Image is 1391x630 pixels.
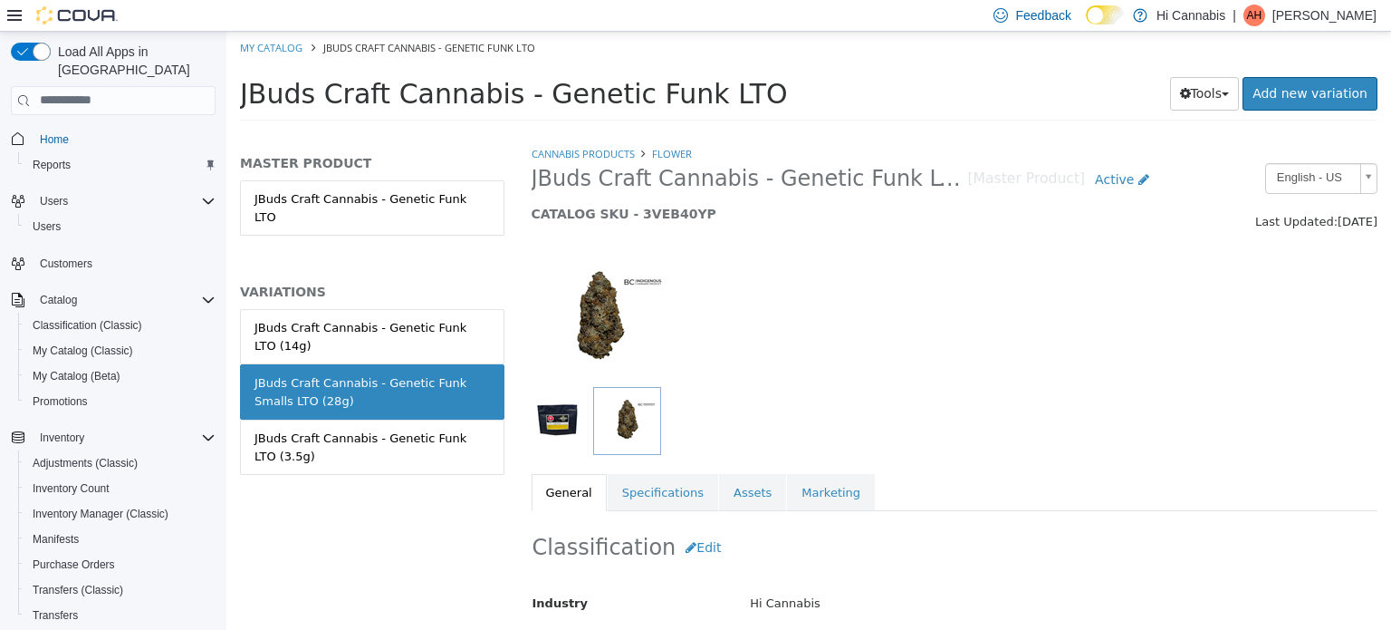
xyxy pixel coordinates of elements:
span: Inventory [40,431,84,445]
span: Inventory Manager (Classic) [33,507,168,521]
span: Classification (Classic) [25,315,216,336]
p: Hi Cannabis [1156,5,1225,26]
span: Manifests [33,532,79,547]
button: Users [33,190,75,212]
span: Inventory Count [33,481,110,496]
a: Inventory Manager (Classic) [25,503,176,525]
a: Specifications [381,442,492,480]
button: My Catalog (Beta) [18,363,223,389]
button: Customers [4,250,223,276]
span: Inventory Count [25,478,216,499]
span: Classification (Classic) [33,318,142,333]
span: Customers [40,257,92,271]
a: Add new variation [1016,45,1151,79]
a: Reports [25,154,78,176]
span: My Catalog (Classic) [33,344,133,358]
span: Users [25,216,216,237]
button: Inventory Manager (Classic) [18,501,223,527]
span: Customers [33,252,216,275]
a: Home [33,129,76,150]
button: Inventory Count [18,476,223,501]
span: Users [33,190,216,212]
span: JBuds Craft Cannabis - Genetic Funk LTO [97,9,309,23]
a: Transfers [25,605,85,626]
button: Inventory [4,425,223,451]
button: Promotions [18,389,223,414]
a: Assets [493,442,560,480]
button: Transfers [18,603,223,628]
button: Classification (Classic) [18,313,223,338]
button: Users [18,214,223,239]
a: Marketing [561,442,648,480]
span: Transfers (Classic) [25,579,216,601]
a: General [305,442,380,480]
span: Catalog [33,289,216,311]
img: Cova [36,6,118,24]
span: Load All Apps in [GEOGRAPHIC_DATA] [51,43,216,79]
a: My Catalog (Beta) [25,365,128,387]
a: JBuds Craft Cannabis - Genetic Funk LTO [14,149,278,204]
button: Purchase Orders [18,552,223,577]
h5: VARIATIONS [14,252,278,268]
button: Reports [18,152,223,178]
div: Amy Houle [1243,5,1265,26]
a: Users [25,216,68,237]
div: JBuds Craft Cannabis - Genetic Funk LTO (3.5g) [28,398,264,433]
a: My Catalog [14,9,76,23]
span: Reports [25,154,216,176]
a: Cannabis Products [305,115,408,129]
span: Adjustments (Classic) [33,456,138,470]
span: Last Updated: [1029,183,1111,197]
span: Feedback [1015,6,1070,24]
p: [PERSON_NAME] [1272,5,1377,26]
span: Purchase Orders [25,554,216,576]
h2: Classification [306,499,1151,533]
span: [DATE] [1111,183,1151,197]
span: Reports [33,158,71,172]
h5: MASTER PRODUCT [14,123,278,140]
a: Customers [33,253,100,275]
button: Home [4,126,223,152]
a: Transfers (Classic) [25,579,130,601]
input: Dark Mode [1086,5,1124,24]
button: Tools [944,45,1013,79]
button: Edit [449,499,504,533]
span: Users [40,194,68,208]
span: JBuds Craft Cannabis - Genetic Funk LTO [305,133,742,161]
a: Promotions [25,391,95,412]
span: Home [33,128,216,150]
span: Promotions [25,391,216,412]
span: Purchase Orders [33,557,115,572]
span: Manifests [25,528,216,550]
span: Active [868,141,907,155]
small: [Master Product] [742,141,859,155]
span: Inventory [33,427,216,449]
span: Transfers (Classic) [33,583,123,597]
span: My Catalog (Classic) [25,340,216,362]
a: Classification (Classic) [25,315,149,336]
a: Flower [426,115,465,129]
button: Adjustments (Classic) [18,451,223,476]
button: Catalog [33,289,84,311]
span: Inventory Manager (Classic) [25,503,216,525]
img: 150 [305,219,441,355]
span: My Catalog (Beta) [33,369,120,383]
span: Home [40,132,69,147]
span: Dark Mode [1086,24,1087,25]
p: | [1233,5,1236,26]
a: Manifests [25,528,86,550]
span: Industry [306,565,362,578]
span: Transfers [25,605,216,626]
div: Hi Cannabis [510,557,1164,588]
a: Inventory Count [25,478,117,499]
button: Users [4,189,223,214]
span: Promotions [33,394,88,409]
span: JBuds Craft Cannabis - Genetic Funk LTO [14,46,561,78]
span: Users [33,219,61,234]
div: JBuds Craft Cannabis - Genetic Funk LTO (14g) [28,287,264,323]
a: My Catalog (Classic) [25,340,140,362]
a: Adjustments (Classic) [25,452,145,474]
a: English - US [1039,131,1151,162]
button: My Catalog (Classic) [18,338,223,363]
button: Manifests [18,527,223,552]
